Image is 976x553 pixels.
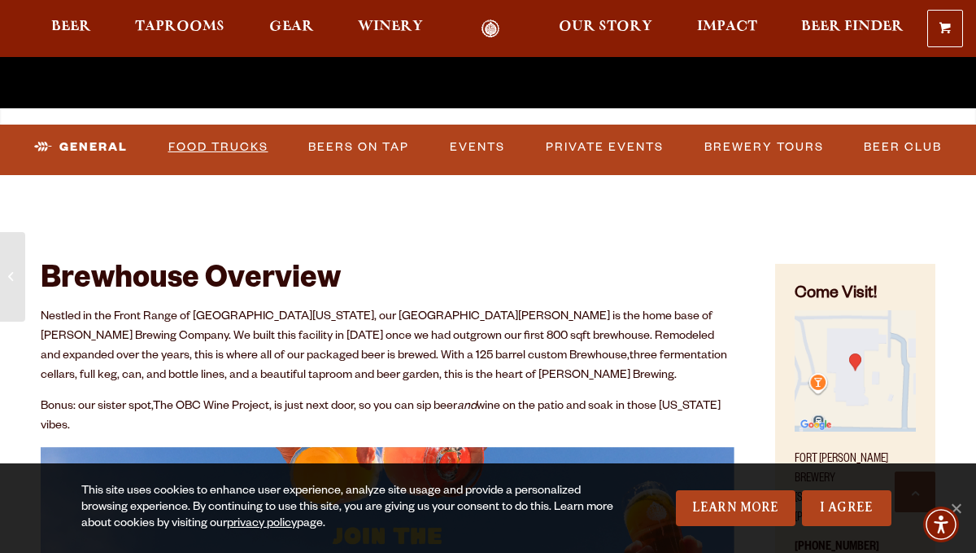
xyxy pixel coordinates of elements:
[135,20,224,33] span: Taprooms
[460,20,521,38] a: Odell Home
[41,20,102,38] a: Beer
[559,20,652,33] span: Our Story
[124,20,235,38] a: Taprooms
[791,20,914,38] a: Beer Finder
[302,129,416,166] a: Beers on Tap
[698,129,830,166] a: Brewery Tours
[51,20,91,33] span: Beer
[795,441,916,529] p: Fort [PERSON_NAME] Brewery [STREET_ADDRESS][PERSON_NAME]
[795,424,916,437] a: Find on Google Maps (opens in a new window)
[358,20,423,33] span: Winery
[548,20,663,38] a: Our Story
[801,20,904,33] span: Beer Finder
[697,20,757,33] span: Impact
[857,129,948,166] a: Beer Club
[795,310,916,432] img: Small thumbnail of location on map
[802,490,891,526] a: I Agree
[227,518,297,531] a: privacy policy
[923,507,959,542] div: Accessibility Menu
[41,264,734,300] h2: Brewhouse Overview
[539,129,670,166] a: Private Events
[676,490,795,526] a: Learn More
[347,20,434,38] a: Winery
[443,129,512,166] a: Events
[795,283,916,307] h4: Come Visit!
[269,20,314,33] span: Gear
[153,401,269,414] a: The OBC Wine Project
[41,397,734,437] p: Bonus: our sister spot, , is just next door, so you can sip beer wine on the patio and soak in th...
[162,129,275,166] a: Food Trucks
[686,20,768,38] a: Impact
[28,129,134,166] a: General
[81,484,618,533] div: This site uses cookies to enhance user experience, analyze site usage and provide a personalized ...
[457,401,477,414] em: and
[259,20,325,38] a: Gear
[41,308,734,386] p: Nestled in the Front Range of [GEOGRAPHIC_DATA][US_STATE], our [GEOGRAPHIC_DATA][PERSON_NAME] is ...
